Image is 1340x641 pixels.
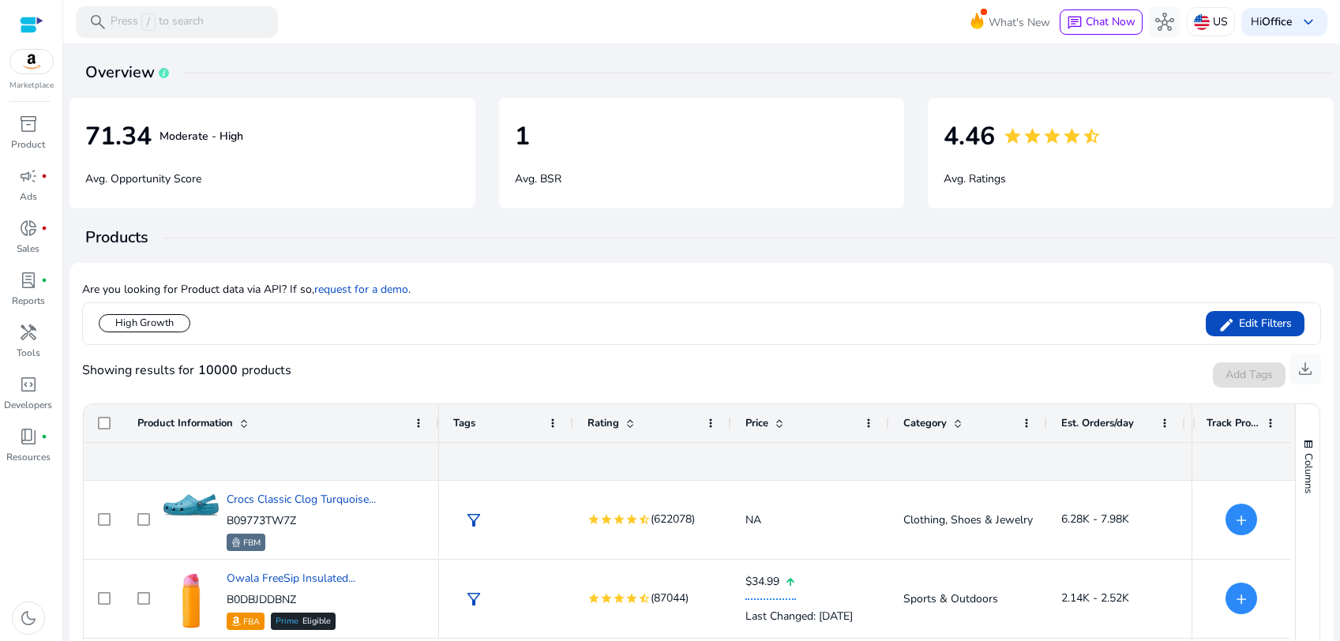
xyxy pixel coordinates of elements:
[989,9,1050,36] span: What's New
[11,137,45,152] p: Product
[515,122,530,152] h4: 1
[19,323,38,342] span: handyman
[1235,316,1292,332] span: Edit Filters
[41,277,47,283] span: fiber_manual_record
[1296,359,1315,378] span: download
[137,416,233,430] span: Product Information
[19,427,38,446] span: book_4
[587,416,619,430] span: Rating
[85,122,152,152] h4: 71.34
[1062,126,1082,146] mat-icon: star
[4,398,52,412] p: Developers
[600,592,613,605] mat-icon: star
[745,512,761,527] span: NA
[745,600,875,632] div: Last Changed: [DATE]
[160,129,243,144] b: Moderate - High
[515,163,889,187] p: Avg. BSR
[17,242,39,256] p: Sales
[17,346,40,360] p: Tools
[1003,126,1023,146] mat-icon: star
[243,614,260,630] p: FBA
[227,492,376,507] a: Crocs Classic Clog Turquoise...
[111,13,204,31] p: Press to search
[464,590,483,609] span: filter_alt
[1194,14,1210,30] img: us.svg
[227,571,355,586] a: Owala FreeSip Insulated...
[745,574,785,590] span: $34.99
[85,163,460,187] p: Avg. Opportunity Score
[1213,8,1228,36] p: US
[271,613,336,630] div: Eligible
[1082,126,1102,146] mat-icon: star_half
[1206,311,1304,336] button: Edit Filters
[1086,14,1135,29] span: Chat Now
[276,617,298,626] span: Prime
[587,513,600,526] mat-icon: star
[12,294,45,308] p: Reports
[41,225,47,231] span: fiber_manual_record
[1149,6,1180,38] button: hub
[19,114,38,133] span: inventory_2
[651,589,689,608] span: (87044)
[1299,13,1318,32] span: keyboard_arrow_down
[613,513,625,526] mat-icon: star
[638,592,651,605] mat-icon: star_half
[314,282,408,297] a: request for a demo
[625,592,638,605] mat-icon: star
[227,592,355,608] p: B0DBJDDBNZ
[99,314,190,332] div: High Growth
[19,219,38,238] span: donut_small
[19,609,38,628] span: dark_mode
[1061,512,1129,527] span: 6.28K - 7.98K
[944,122,995,152] h4: 4.46
[19,375,38,394] span: code_blocks
[903,416,947,430] span: Category
[1067,15,1083,31] span: chat
[19,271,38,290] span: lab_profile
[453,416,475,430] span: Tags
[6,450,51,464] p: Resources
[1042,126,1062,146] mat-icon: star
[141,13,156,31] span: /
[1218,313,1235,337] mat-icon: edit
[1301,453,1316,493] span: Columns
[194,361,242,380] b: 10000
[20,189,37,204] p: Ads
[1155,13,1174,32] span: hub
[464,511,483,530] span: filter_alt
[638,513,651,526] mat-icon: star_half
[1207,416,1259,430] span: Track Product
[1061,590,1129,605] span: 2.14K - 2.52K
[243,535,261,551] p: FBM
[1023,126,1042,146] mat-icon: star
[1061,416,1134,430] span: Est. Orders/day
[82,361,291,380] div: Showing results for products
[745,416,768,430] span: Price
[1262,14,1293,29] b: Office
[1226,504,1257,535] button: +
[41,433,47,440] span: fiber_manual_record
[9,80,54,92] p: Marketplace
[944,163,1318,187] p: Avg. Ratings
[227,513,376,529] p: B09773TW7Z
[651,510,695,529] span: (622078)
[1226,583,1257,614] button: +
[1251,17,1293,28] p: Hi
[85,228,1334,247] h4: Products
[88,13,107,32] span: search
[613,592,625,605] mat-icon: star
[41,173,47,179] span: fiber_manual_record
[587,592,600,605] mat-icon: star
[600,513,613,526] mat-icon: star
[1289,353,1321,384] button: download
[10,50,53,73] img: amazon.svg
[1060,9,1143,35] button: chatChat Now
[625,513,638,526] mat-icon: star
[19,167,38,186] span: campaign
[903,512,1033,527] span: Clothing, Shoes & Jewelry
[82,281,411,298] p: Are you looking for Product data via API? If so, .
[903,591,998,606] span: Sports & Outdoors
[785,566,796,598] mat-icon: arrow_upward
